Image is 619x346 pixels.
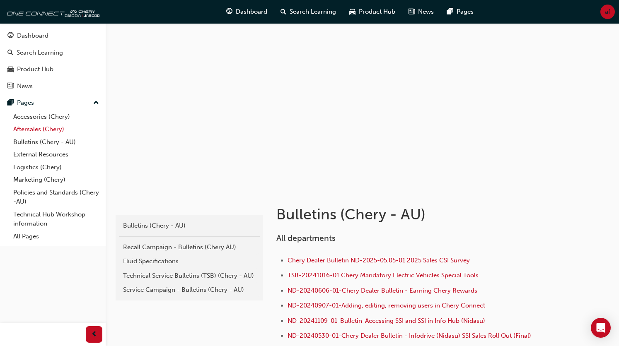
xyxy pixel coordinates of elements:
[123,285,256,295] div: Service Campaign - Bulletins (Chery - AU)
[418,7,434,17] span: News
[440,3,480,20] a: pages-iconPages
[280,7,286,17] span: search-icon
[3,95,102,111] button: Pages
[220,3,274,20] a: guage-iconDashboard
[236,7,267,17] span: Dashboard
[349,7,355,17] span: car-icon
[10,208,102,230] a: Technical Hub Workshop information
[288,287,477,294] a: ND-20240606-01-Chery Dealer Bulletin - Earning Chery Rewards
[226,7,232,17] span: guage-icon
[402,3,440,20] a: news-iconNews
[7,83,14,90] span: news-icon
[3,45,102,60] a: Search Learning
[276,205,548,223] h1: Bulletins (Chery - AU)
[10,123,102,136] a: Aftersales (Chery)
[343,3,402,20] a: car-iconProduct Hub
[17,48,63,58] div: Search Learning
[10,173,102,186] a: Marketing (Chery)
[288,332,531,339] a: ND-20240530-01-Chery Dealer Bulletin - Infodrive (Nidasu) SSI Sales Roll Out (Final)
[600,5,615,19] button: af
[123,257,256,266] div: Fluid Specifications
[119,283,260,297] a: Service Campaign - Bulletins (Chery - AU)
[123,221,256,231] div: Bulletins (Chery - AU)
[447,7,453,17] span: pages-icon
[288,272,479,279] a: TSB-20241016-01 Chery Mandatory Electric Vehicles Special Tools
[10,186,102,208] a: Policies and Standards (Chery -AU)
[359,7,395,17] span: Product Hub
[7,32,14,40] span: guage-icon
[10,148,102,161] a: External Resources
[123,243,256,252] div: Recall Campaign - Bulletins (Chery AU)
[288,317,485,324] a: ND-20241109-01-Bulletin-Accessing SSI and SSI in Info Hub (Nidasu)
[17,31,48,41] div: Dashboard
[10,136,102,149] a: Bulletins (Chery - AU)
[3,26,102,95] button: DashboardSearch LearningProduct HubNews
[10,161,102,174] a: Logistics (Chery)
[409,7,415,17] span: news-icon
[276,233,336,243] span: All departments
[290,7,336,17] span: Search Learning
[10,230,102,243] a: All Pages
[457,7,474,17] span: Pages
[123,271,256,281] div: Technical Service Bulletins (TSB) (Chery - AU)
[119,240,260,255] a: Recall Campaign - Bulletins (Chery AU)
[119,219,260,233] a: Bulletins (Chery - AU)
[7,49,13,57] span: search-icon
[3,28,102,43] a: Dashboard
[288,302,485,309] a: ND-20240907-01-Adding, editing, removing users in Chery Connect
[93,98,99,108] span: up-icon
[7,99,14,107] span: pages-icon
[274,3,343,20] a: search-iconSearch Learning
[288,257,470,264] a: Chery Dealer Bulletin ND-2025-05.05-01 2025 Sales CSI Survey
[4,3,99,20] img: oneconnect
[591,318,611,338] div: Open Intercom Messenger
[10,111,102,123] a: Accessories (Chery)
[119,254,260,269] a: Fluid Specifications
[3,62,102,77] a: Product Hub
[119,269,260,283] a: Technical Service Bulletins (TSB) (Chery - AU)
[605,7,610,17] span: af
[17,82,33,91] div: News
[7,66,14,73] span: car-icon
[3,79,102,94] a: News
[91,329,97,340] span: prev-icon
[17,65,53,74] div: Product Hub
[17,98,34,108] div: Pages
